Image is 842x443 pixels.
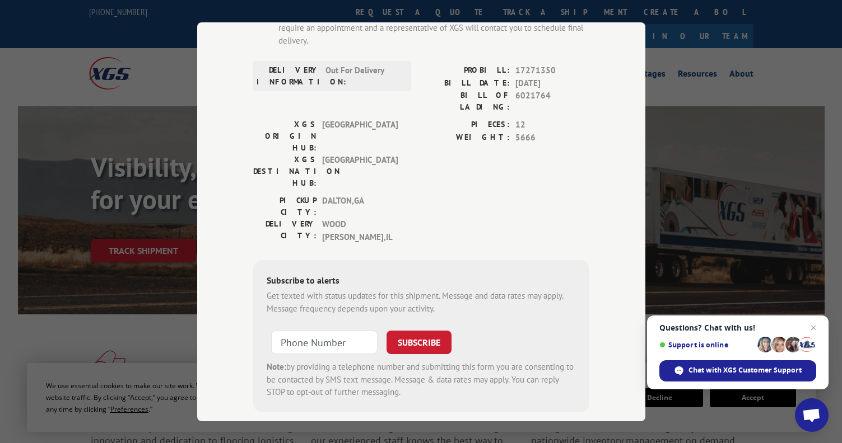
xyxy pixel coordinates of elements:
span: DALTON , GA [322,195,398,218]
span: 5666 [515,131,589,144]
label: BILL DATE: [421,77,510,89]
span: [GEOGRAPHIC_DATA] [322,154,398,189]
span: WOOD [PERSON_NAME] , IL [322,218,398,243]
div: Get texted with status updates for this shipment. Message and data rates may apply. Message frequ... [267,290,576,315]
span: 12 [515,119,589,131]
strong: Note: [267,361,286,372]
span: 6021764 [515,89,589,113]
label: WEIGHT: [421,131,510,144]
label: XGS DESTINATION HUB: [253,154,317,189]
span: Questions? Chat with us! [659,323,816,332]
span: Chat with XGS Customer Support [689,365,802,375]
span: [GEOGRAPHIC_DATA] [322,119,398,154]
label: PROBILL: [421,64,510,77]
div: Your ETA is an estimate and subject to change. Residential deliveries require an appointment and ... [278,9,589,47]
label: DELIVERY INFORMATION: [257,64,320,88]
label: PICKUP CITY: [253,195,317,218]
input: Phone Number [271,331,378,354]
div: Chat with XGS Customer Support [659,360,816,381]
span: 17271350 [515,64,589,77]
label: BILL OF LADING: [421,89,510,113]
span: Out For Delivery [325,64,401,88]
label: XGS ORIGIN HUB: [253,119,317,154]
div: Subscribe to alerts [267,274,576,290]
span: [DATE] [515,77,589,89]
button: SUBSCRIBE [387,331,452,354]
span: Close chat [807,321,820,334]
div: Open chat [795,398,829,432]
span: Support is online [659,341,753,349]
label: DELIVERY CITY: [253,218,317,243]
label: PIECES: [421,119,510,131]
div: by providing a telephone number and submitting this form you are consenting to be contacted by SM... [267,361,576,399]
